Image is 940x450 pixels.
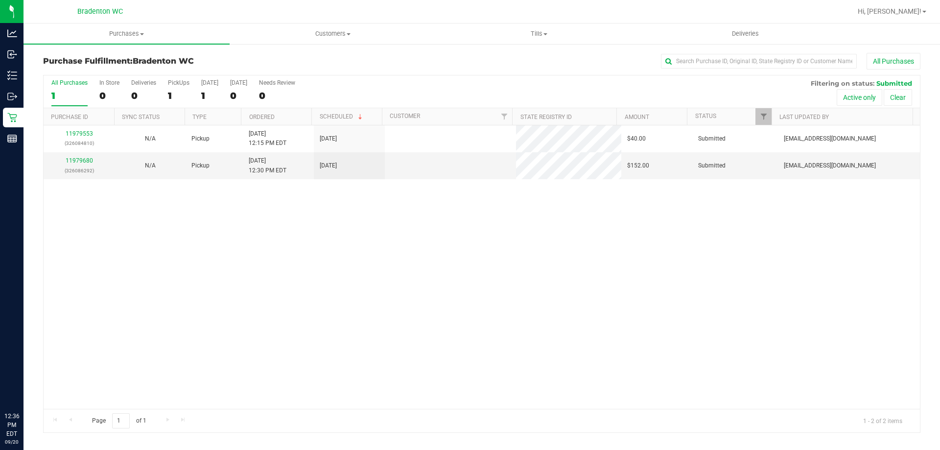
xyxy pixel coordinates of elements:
[390,113,420,119] a: Customer
[7,49,17,59] inline-svg: Inbound
[7,134,17,143] inline-svg: Reports
[249,156,286,175] span: [DATE] 12:30 PM EDT
[230,29,435,38] span: Customers
[191,161,210,170] span: Pickup
[520,114,572,120] a: State Registry ID
[49,166,109,175] p: (326086292)
[755,108,772,125] a: Filter
[131,79,156,86] div: Deliveries
[642,24,848,44] a: Deliveries
[855,413,910,428] span: 1 - 2 of 2 items
[191,134,210,143] span: Pickup
[249,129,286,148] span: [DATE] 12:15 PM EDT
[66,130,93,137] a: 11979553
[84,413,154,428] span: Page of 1
[51,90,88,101] div: 1
[201,90,218,101] div: 1
[168,79,189,86] div: PickUps
[49,139,109,148] p: (326084810)
[7,28,17,38] inline-svg: Analytics
[876,79,912,87] span: Submitted
[259,79,295,86] div: Needs Review
[7,92,17,101] inline-svg: Outbound
[719,29,772,38] span: Deliveries
[77,7,123,16] span: Bradenton WC
[230,79,247,86] div: [DATE]
[99,90,119,101] div: 0
[23,29,230,38] span: Purchases
[249,114,275,120] a: Ordered
[784,134,876,143] span: [EMAIL_ADDRESS][DOMAIN_NAME]
[661,54,857,69] input: Search Purchase ID, Original ID, State Registry ID or Customer Name...
[168,90,189,101] div: 1
[837,89,882,106] button: Active only
[784,161,876,170] span: [EMAIL_ADDRESS][DOMAIN_NAME]
[259,90,295,101] div: 0
[66,157,93,164] a: 11979680
[133,56,194,66] span: Bradenton WC
[201,79,218,86] div: [DATE]
[122,114,160,120] a: Sync Status
[145,162,156,169] span: Not Applicable
[698,134,726,143] span: Submitted
[7,71,17,80] inline-svg: Inventory
[320,161,337,170] span: [DATE]
[192,114,207,120] a: Type
[436,24,642,44] a: Tills
[496,108,512,125] a: Filter
[230,90,247,101] div: 0
[698,161,726,170] span: Submitted
[4,412,19,438] p: 12:36 PM EDT
[10,372,39,401] iframe: Resource center
[51,114,88,120] a: Purchase ID
[627,161,649,170] span: $152.00
[51,79,88,86] div: All Purchases
[145,135,156,142] span: Not Applicable
[858,7,921,15] span: Hi, [PERSON_NAME]!
[112,413,130,428] input: 1
[320,134,337,143] span: [DATE]
[779,114,829,120] a: Last Updated By
[625,114,649,120] a: Amount
[145,161,156,170] button: N/A
[320,113,364,120] a: Scheduled
[23,24,230,44] a: Purchases
[43,57,335,66] h3: Purchase Fulfillment:
[131,90,156,101] div: 0
[4,438,19,446] p: 09/20
[230,24,436,44] a: Customers
[811,79,874,87] span: Filtering on status:
[884,89,912,106] button: Clear
[7,113,17,122] inline-svg: Retail
[145,134,156,143] button: N/A
[695,113,716,119] a: Status
[627,134,646,143] span: $40.00
[867,53,920,70] button: All Purchases
[436,29,641,38] span: Tills
[99,79,119,86] div: In Store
